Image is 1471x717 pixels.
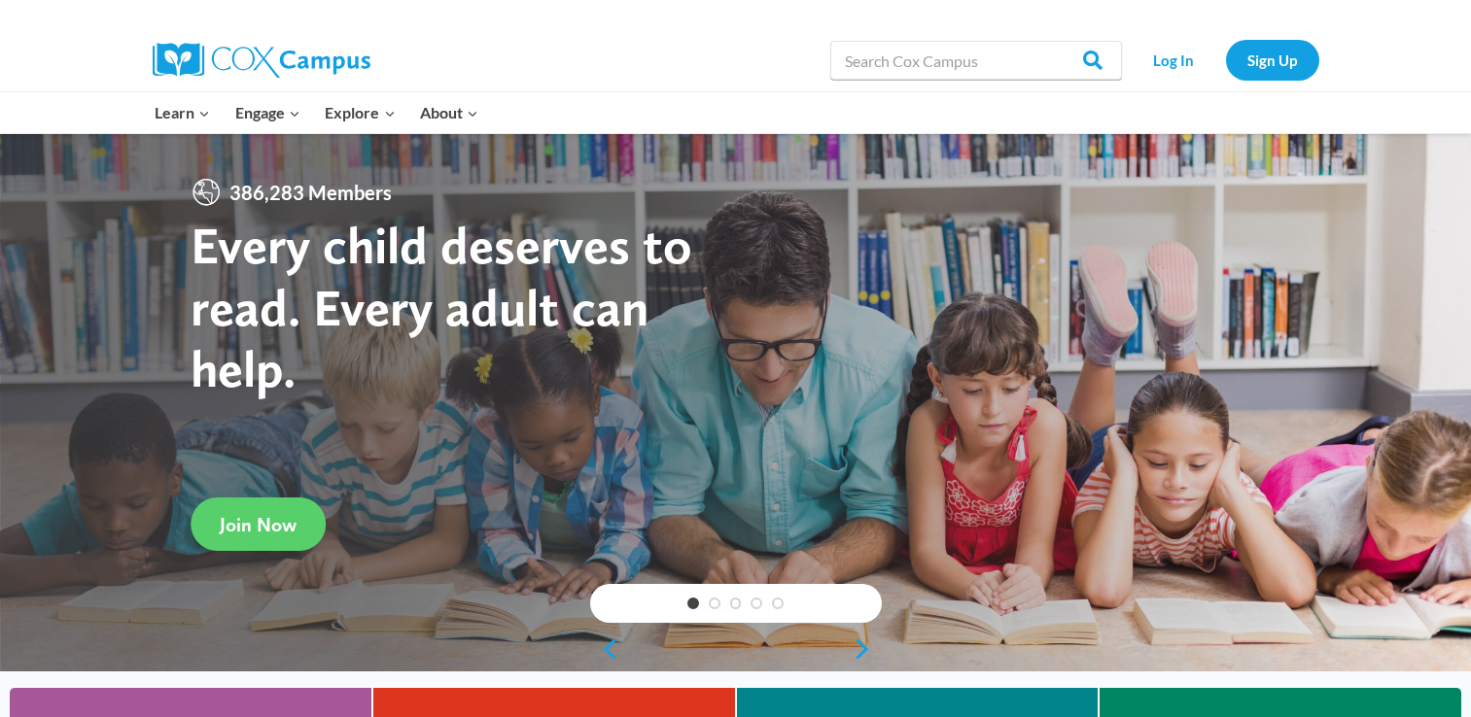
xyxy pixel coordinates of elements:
a: 5 [772,597,784,609]
input: Search Cox Campus [830,41,1122,80]
nav: Secondary Navigation [1132,40,1319,80]
strong: Every child deserves to read. Every adult can help. [191,214,692,399]
a: Log In [1132,40,1216,80]
span: 386,283 Members [222,177,400,208]
span: Explore [325,100,395,125]
span: About [420,100,478,125]
a: 4 [751,597,762,609]
img: Cox Campus [153,43,370,78]
a: Sign Up [1226,40,1319,80]
nav: Primary Navigation [143,92,491,133]
a: Join Now [191,497,326,551]
span: Engage [235,100,300,125]
a: previous [590,637,619,661]
a: next [853,637,882,661]
a: 1 [687,597,699,609]
div: content slider buttons [590,630,882,668]
a: 2 [709,597,720,609]
span: Learn [155,100,210,125]
span: Join Now [220,513,297,536]
a: 3 [730,597,742,609]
